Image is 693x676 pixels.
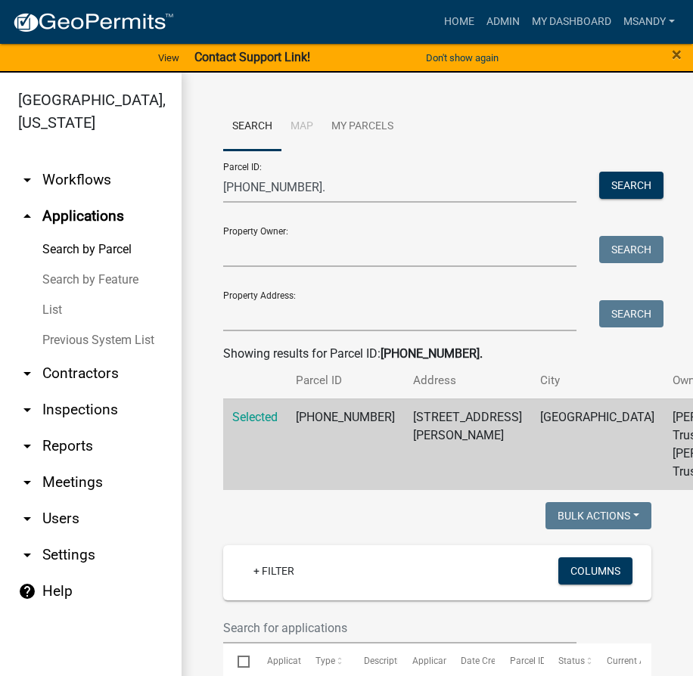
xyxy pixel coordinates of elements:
i: help [18,582,36,600]
th: Address [404,363,531,398]
span: Type [315,656,335,666]
span: × [672,44,682,65]
button: Search [599,172,663,199]
a: Admin [480,8,526,36]
a: + Filter [241,557,306,585]
span: Application Number [267,656,350,666]
i: arrow_drop_down [18,364,36,383]
i: arrow_drop_down [18,171,36,189]
div: Showing results for Parcel ID: [223,345,651,363]
i: arrow_drop_down [18,510,36,528]
td: [GEOGRAPHIC_DATA] [531,398,663,490]
span: Status [558,656,585,666]
a: View [152,45,185,70]
button: Bulk Actions [545,502,651,529]
i: arrow_drop_down [18,401,36,419]
input: Search for applications [223,612,576,643]
a: My Dashboard [526,8,617,36]
button: Don't show again [420,45,505,70]
span: Applicant [412,656,452,666]
i: arrow_drop_down [18,437,36,455]
span: Current Activity [607,656,670,666]
td: [STREET_ADDRESS][PERSON_NAME] [404,398,531,490]
button: Search [599,236,663,263]
td: [PHONE_NUMBER] [287,398,404,490]
button: Search [599,300,663,327]
th: Parcel ID [287,363,404,398]
span: Parcel ID [510,656,546,666]
th: City [531,363,663,398]
strong: [PHONE_NUMBER]. [381,346,483,361]
a: My Parcels [322,103,402,151]
a: msandy [617,8,681,36]
span: Date Created [461,656,514,666]
i: arrow_drop_up [18,207,36,225]
a: Search [223,103,281,151]
i: arrow_drop_down [18,473,36,491]
button: Close [672,45,682,64]
button: Columns [558,557,632,585]
a: Selected [232,410,278,424]
span: Description [364,656,410,666]
a: Home [438,8,480,36]
strong: Contact Support Link! [194,50,310,64]
i: arrow_drop_down [18,546,36,564]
